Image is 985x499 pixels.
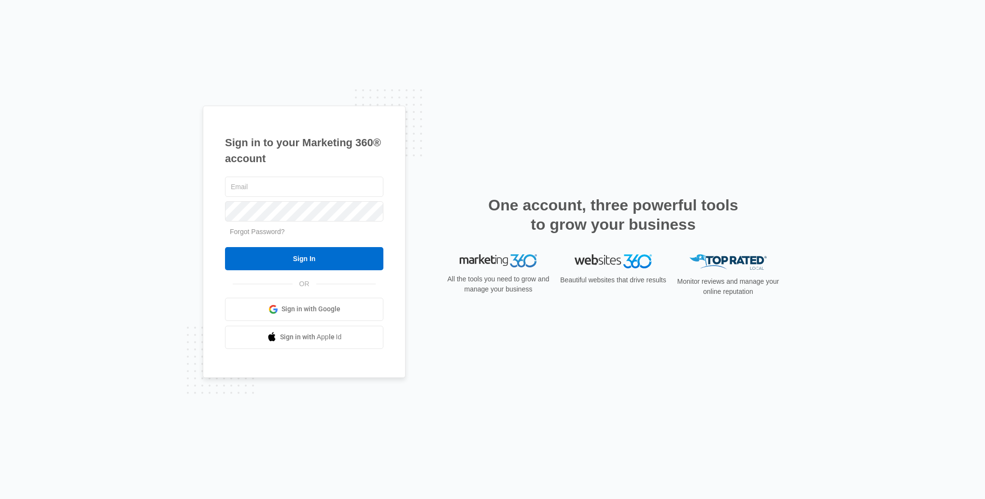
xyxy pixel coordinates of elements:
[444,274,552,294] p: All the tools you need to grow and manage your business
[485,195,741,234] h2: One account, three powerful tools to grow your business
[689,254,767,270] img: Top Rated Local
[225,326,383,349] a: Sign in with Apple Id
[225,247,383,270] input: Sign In
[293,279,316,289] span: OR
[225,298,383,321] a: Sign in with Google
[230,228,285,236] a: Forgot Password?
[281,304,340,314] span: Sign in with Google
[674,277,782,297] p: Monitor reviews and manage your online reputation
[225,177,383,197] input: Email
[280,332,342,342] span: Sign in with Apple Id
[575,254,652,268] img: Websites 360
[460,254,537,268] img: Marketing 360
[559,275,667,285] p: Beautiful websites that drive results
[225,135,383,166] h1: Sign in to your Marketing 360® account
